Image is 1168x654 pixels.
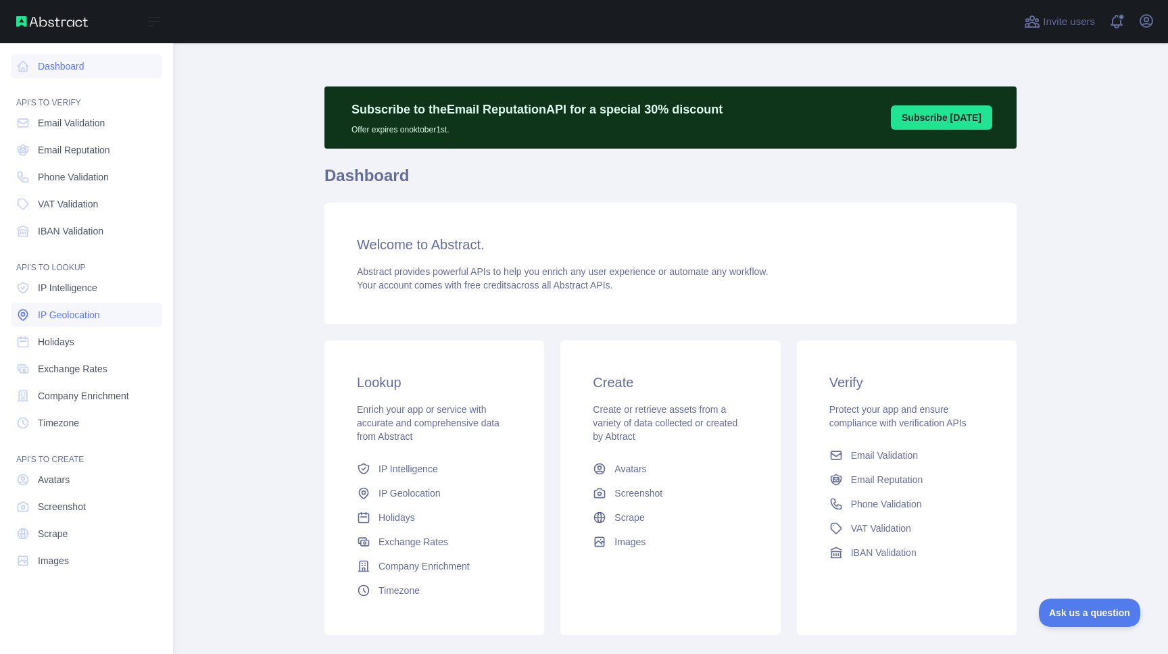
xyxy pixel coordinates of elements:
[614,486,662,500] span: Screenshot
[351,554,517,578] a: Company Enrichment
[351,530,517,554] a: Exchange Rates
[38,362,107,376] span: Exchange Rates
[357,235,984,254] h3: Welcome to Abstract.
[851,546,917,559] span: IBAN Validation
[11,276,162,300] a: IP Intelligence
[614,535,646,549] span: Images
[1021,11,1098,32] button: Invite users
[593,404,737,442] span: Create or retrieve assets from a variety of data collected or created by Abtract
[593,373,748,392] h3: Create
[614,511,644,524] span: Scrape
[11,495,162,519] a: Screenshot
[824,540,990,565] a: IBAN Validation
[11,81,162,108] div: API'S TO VERIFY
[351,457,517,481] a: IP Intelligence
[11,138,162,162] a: Email Reputation
[16,16,88,27] img: Abstract API
[829,404,967,428] span: Protect your app and ensure compliance with verification APIs
[11,54,162,78] a: Dashboard
[38,170,109,184] span: Phone Validation
[379,462,438,476] span: IP Intelligence
[351,505,517,530] a: Holidays
[11,111,162,135] a: Email Validation
[11,384,162,408] a: Company Enrichment
[38,281,97,295] span: IP Intelligence
[38,116,105,130] span: Email Validation
[379,486,441,500] span: IP Geolocation
[379,559,470,573] span: Company Enrichment
[587,530,753,554] a: Images
[464,280,511,291] span: free credits
[11,357,162,381] a: Exchange Rates
[11,192,162,216] a: VAT Validation
[11,522,162,546] a: Scrape
[351,119,723,135] p: Offer expires on oktober 1st.
[11,303,162,327] a: IP Geolocation
[351,100,723,119] p: Subscribe to the Email Reputation API for a special 30 % discount
[38,143,110,157] span: Email Reputation
[357,280,612,291] span: Your account comes with across all Abstract APIs.
[379,511,415,524] span: Holidays
[11,438,162,465] div: API'S TO CREATE
[587,481,753,505] a: Screenshot
[851,473,923,486] span: Email Reputation
[357,266,769,277] span: Abstract provides powerful APIs to help you enrich any user experience or automate any workflow.
[11,468,162,492] a: Avatars
[351,481,517,505] a: IP Geolocation
[891,105,992,130] button: Subscribe [DATE]
[851,497,922,511] span: Phone Validation
[11,411,162,435] a: Timezone
[324,165,1017,197] h1: Dashboard
[38,389,129,403] span: Company Enrichment
[824,443,990,468] a: Email Validation
[357,373,512,392] h3: Lookup
[587,457,753,481] a: Avatars
[11,549,162,573] a: Images
[11,219,162,243] a: IBAN Validation
[351,578,517,603] a: Timezone
[11,330,162,354] a: Holidays
[829,373,984,392] h3: Verify
[357,404,500,442] span: Enrich your app or service with accurate and comprehensive data from Abstract
[379,584,420,597] span: Timezone
[38,197,98,211] span: VAT Validation
[38,308,100,322] span: IP Geolocation
[1043,14,1095,30] span: Invite users
[38,416,79,430] span: Timezone
[38,527,68,540] span: Scrape
[587,505,753,530] a: Scrape
[851,522,911,535] span: VAT Validation
[1039,599,1141,627] iframe: Toggle Customer Support
[38,473,70,486] span: Avatars
[38,224,103,238] span: IBAN Validation
[11,165,162,189] a: Phone Validation
[379,535,448,549] span: Exchange Rates
[824,492,990,516] a: Phone Validation
[38,500,86,513] span: Screenshot
[824,468,990,492] a: Email Reputation
[824,516,990,540] a: VAT Validation
[851,449,918,462] span: Email Validation
[614,462,646,476] span: Avatars
[38,554,69,568] span: Images
[38,335,74,349] span: Holidays
[11,246,162,273] div: API'S TO LOOKUP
